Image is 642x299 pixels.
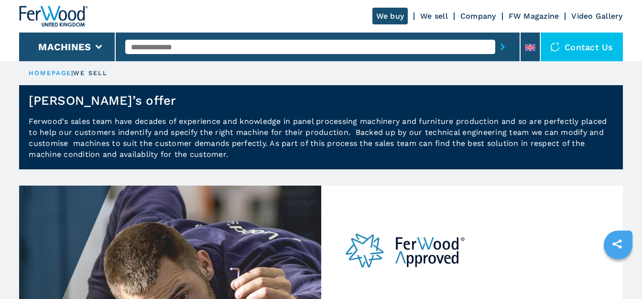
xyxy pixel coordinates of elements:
[605,232,629,256] a: sharethis
[420,11,448,21] a: We sell
[38,41,91,53] button: Machines
[541,33,623,61] div: Contact us
[571,11,622,21] a: Video Gallery
[19,6,88,27] img: Ferwood
[73,69,108,78] p: we sell
[550,42,560,52] img: Contact us
[29,69,71,77] a: HOMEPAGE
[509,11,559,21] a: FW Magazine
[29,93,176,108] h1: [PERSON_NAME]’s offer
[372,8,408,24] a: We buy
[495,36,510,58] button: submit-button
[71,69,73,77] span: |
[460,11,496,21] a: Company
[19,116,622,169] p: Ferwood's sales team have decades of experience and knowledge in panel processing machinery and f...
